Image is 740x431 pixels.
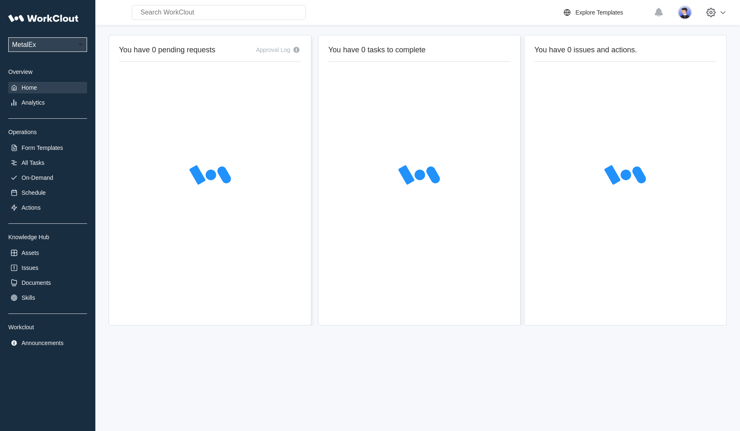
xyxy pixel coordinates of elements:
[256,47,290,53] div: Approval Log
[8,172,87,184] a: On-Demand
[8,247,87,259] a: Assets
[8,277,87,289] a: Documents
[8,129,87,135] div: Operations
[22,340,63,346] div: Announcements
[8,262,87,274] a: Issues
[8,292,87,304] a: Skills
[8,202,87,213] a: Actions
[22,264,38,271] div: Issues
[562,7,650,17] a: Explore Templates
[8,97,87,108] a: Analytics
[119,45,216,55] h2: You have 0 pending requests
[8,157,87,169] a: All Tasks
[22,159,44,166] div: All Tasks
[8,337,87,349] a: Announcements
[8,187,87,198] a: Schedule
[22,144,63,151] div: Form Templates
[22,294,35,301] div: Skills
[22,174,53,181] div: On-Demand
[132,5,306,20] input: Search WorkClout
[22,84,37,91] div: Home
[22,279,51,286] div: Documents
[678,5,692,20] img: user-5.png
[575,9,623,16] div: Explore Templates
[22,250,39,256] div: Assets
[328,45,510,55] h2: You have 0 tasks to complete
[8,142,87,154] a: Form Templates
[22,189,46,196] div: Schedule
[8,69,87,75] div: Overview
[8,82,87,93] a: Home
[8,324,87,331] div: Workclout
[22,204,41,211] div: Actions
[22,99,45,106] div: Analytics
[8,234,87,240] div: Knowledge Hub
[534,45,716,55] h2: You have 0 issues and actions.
